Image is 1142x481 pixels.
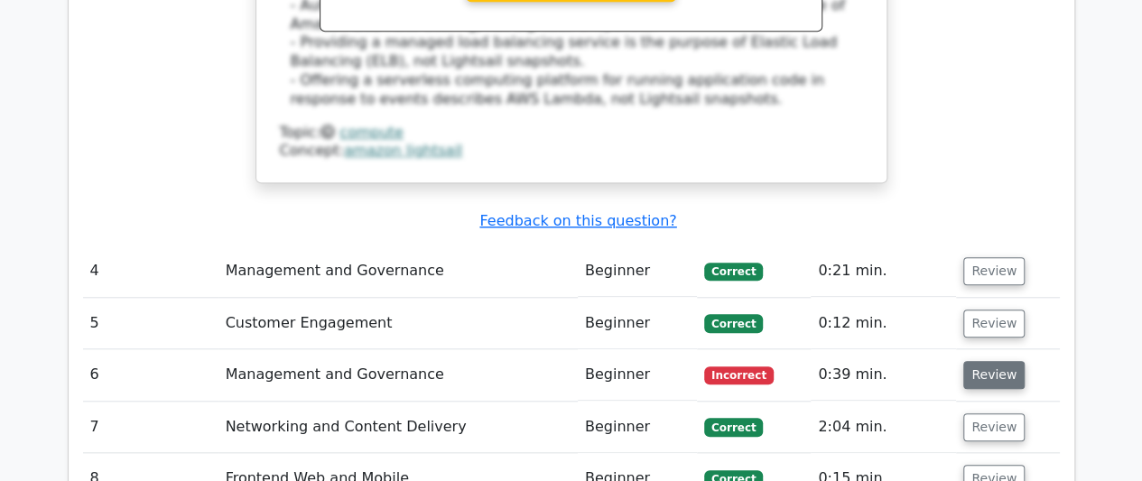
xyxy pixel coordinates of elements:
a: amazon lightsail [344,142,462,159]
td: 0:39 min. [811,349,956,401]
td: 2:04 min. [811,402,956,453]
td: 7 [83,402,218,453]
td: 0:21 min. [811,245,956,297]
td: 4 [83,245,218,297]
td: 6 [83,349,218,401]
button: Review [963,413,1025,441]
td: Beginner [578,402,697,453]
td: Management and Governance [218,349,578,401]
td: Customer Engagement [218,298,578,349]
td: Beginner [578,245,697,297]
td: Networking and Content Delivery [218,402,578,453]
span: Correct [704,418,763,436]
td: 0:12 min. [811,298,956,349]
span: Correct [704,263,763,281]
div: Concept: [280,142,863,161]
td: Beginner [578,298,697,349]
td: Management and Governance [218,245,578,297]
button: Review [963,257,1025,285]
span: Incorrect [704,366,774,384]
span: Correct [704,314,763,332]
a: compute [339,124,404,141]
button: Review [963,310,1025,338]
td: Beginner [578,349,697,401]
div: Topic: [280,124,863,143]
a: Feedback on this question? [479,212,676,229]
td: 5 [83,298,218,349]
button: Review [963,361,1025,389]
